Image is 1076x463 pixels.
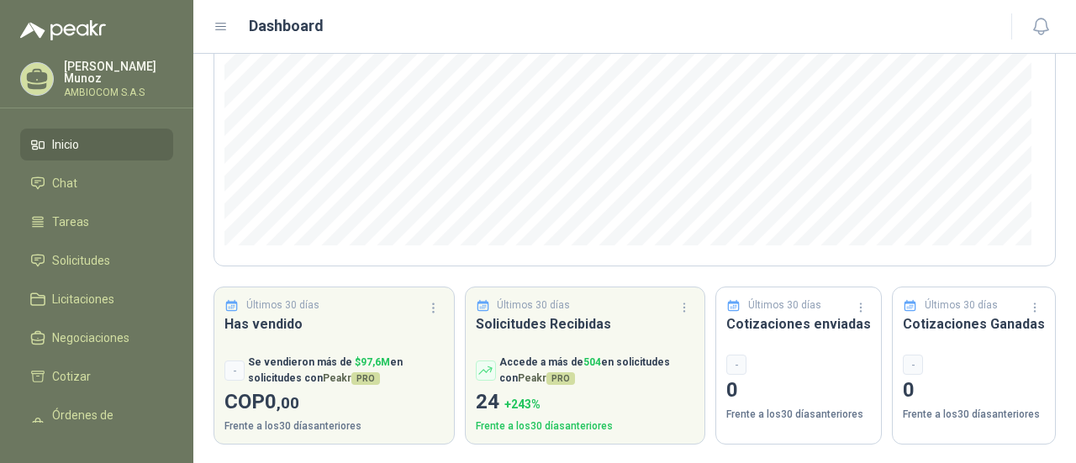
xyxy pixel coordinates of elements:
span: 504 [583,356,601,368]
p: AMBIOCOM S.A.S [64,87,173,97]
h1: Dashboard [249,14,324,38]
div: - [224,360,245,381]
p: 24 [476,387,695,418]
p: COP [224,387,444,418]
p: Frente a los 30 días anteriores [726,407,871,423]
span: Tareas [52,213,89,231]
a: Negociaciones [20,322,173,354]
h3: Solicitudes Recibidas [476,313,695,334]
p: Frente a los 30 días anteriores [224,418,444,434]
span: ,00 [277,393,299,413]
img: Logo peakr [20,20,106,40]
h3: Cotizaciones Ganadas [903,313,1045,334]
p: Últimos 30 días [925,297,998,313]
p: Se vendieron más de en solicitudes con [248,355,444,387]
p: Últimos 30 días [497,297,570,313]
a: Tareas [20,206,173,238]
a: Licitaciones [20,283,173,315]
span: Peakr [323,372,380,384]
span: Peakr [518,372,575,384]
span: Inicio [52,135,79,154]
a: Órdenes de Compra [20,399,173,450]
a: Cotizar [20,360,173,392]
h3: Cotizaciones enviadas [726,313,871,334]
a: Chat [20,167,173,199]
a: Solicitudes [20,245,173,276]
p: Últimos 30 días [748,297,821,313]
p: [PERSON_NAME] Munoz [64,61,173,84]
span: Cotizar [52,367,91,386]
p: Últimos 30 días [246,297,319,313]
span: Negociaciones [52,329,129,347]
p: Frente a los 30 días anteriores [476,418,695,434]
h3: Has vendido [224,313,444,334]
span: + 243 % [504,397,541,411]
span: Chat [52,174,77,192]
span: PRO [351,372,380,385]
span: 0 [265,390,299,413]
span: Licitaciones [52,290,114,308]
span: Solicitudes [52,251,110,270]
span: Órdenes de Compra [52,406,157,443]
div: - [903,355,923,375]
span: $ 97,6M [355,356,390,368]
p: 0 [903,375,1045,407]
a: Inicio [20,129,173,160]
div: - [726,355,746,375]
span: PRO [546,372,575,385]
p: 0 [726,375,871,407]
p: Frente a los 30 días anteriores [903,407,1045,423]
p: Accede a más de en solicitudes con [499,355,695,387]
